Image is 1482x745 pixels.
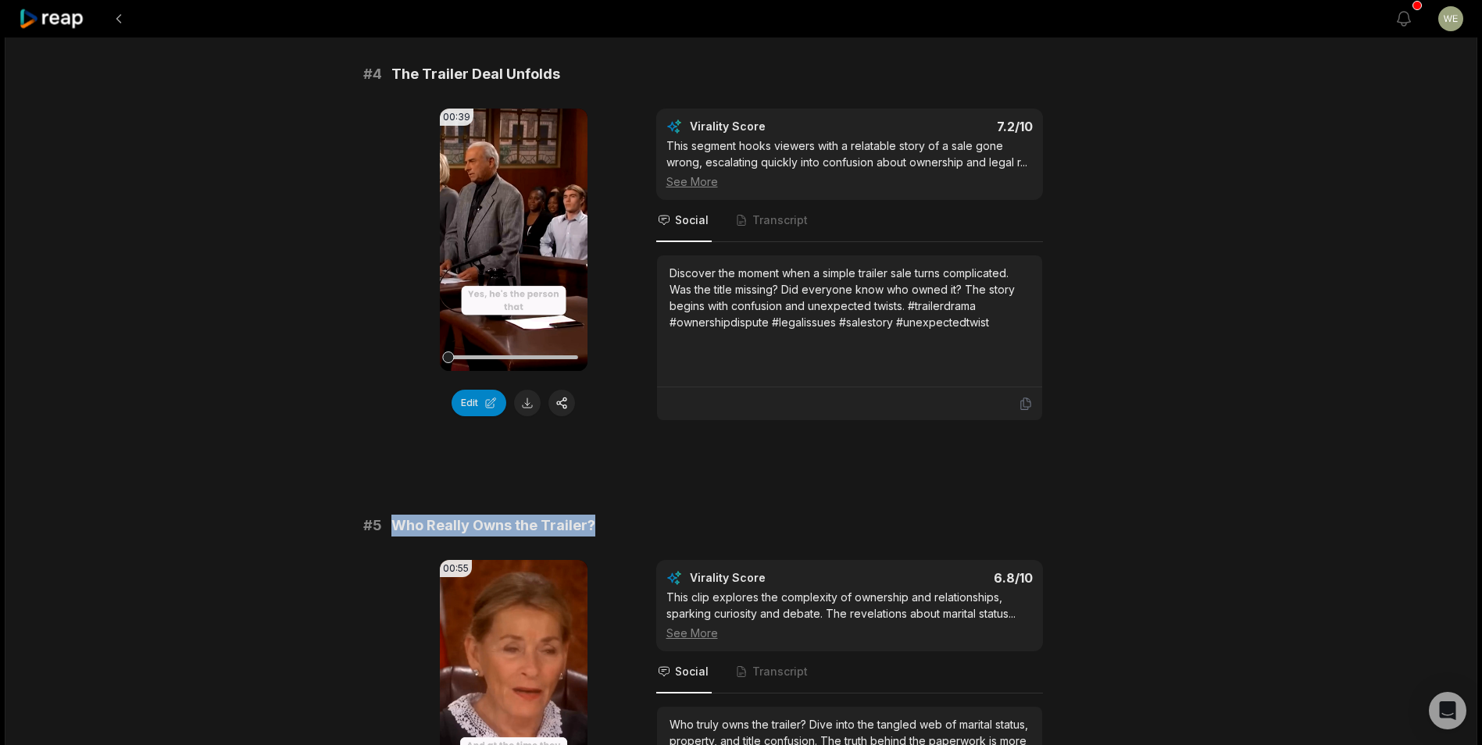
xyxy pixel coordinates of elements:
[865,570,1033,586] div: 6.8 /10
[865,119,1033,134] div: 7.2 /10
[656,200,1043,242] nav: Tabs
[666,625,1033,641] div: See More
[675,212,709,228] span: Social
[752,664,808,679] span: Transcript
[666,137,1033,190] div: This segment hooks viewers with a relatable story of a sale gone wrong, escalating quickly into c...
[752,212,808,228] span: Transcript
[670,265,1030,330] div: Discover the moment when a simple trailer sale turns complicated. Was the title missing? Did ever...
[452,390,506,416] button: Edit
[656,651,1043,693] nav: Tabs
[690,119,858,134] div: Virality Score
[675,664,709,679] span: Social
[391,63,560,85] span: The Trailer Deal Unfolds
[363,63,382,85] span: # 4
[391,515,595,536] span: Who Really Owns the Trailer?
[666,173,1033,190] div: See More
[440,109,587,371] video: Your browser does not support mp4 format.
[666,589,1033,641] div: This clip explores the complexity of ownership and relationships, sparking curiosity and debate. ...
[690,570,858,586] div: Virality Score
[363,515,382,536] span: # 5
[1429,692,1466,729] div: Open Intercom Messenger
